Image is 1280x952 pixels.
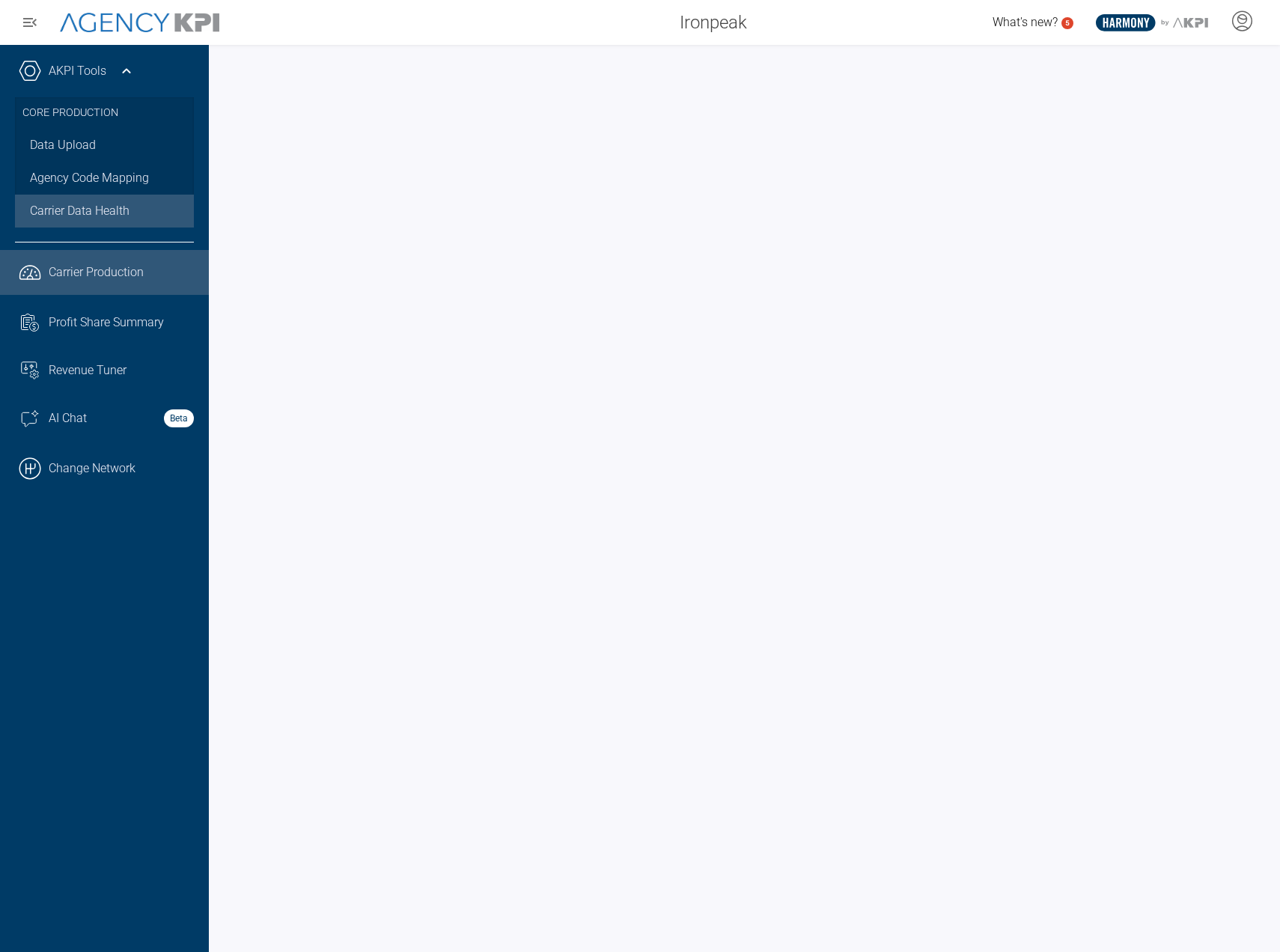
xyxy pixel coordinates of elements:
text: 5 [1065,19,1070,27]
span: Carrier Production [49,263,144,281]
span: Profit Share Summary [49,314,164,332]
a: 5 [1061,17,1073,29]
a: AKPI Tools [49,62,106,80]
h3: Core Production [22,97,186,129]
a: Data Upload [15,129,194,162]
a: Carrier Data Health [15,195,194,228]
a: Agency Code Mapping [15,162,194,195]
strong: Beta [164,409,194,427]
span: What's new? [993,15,1058,29]
span: Carrier Data Health [30,202,129,220]
span: Revenue Tuner [49,361,127,379]
span: Ironpeak [680,9,747,36]
img: AgencyKPI [60,13,219,33]
span: AI Chat [49,409,87,427]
